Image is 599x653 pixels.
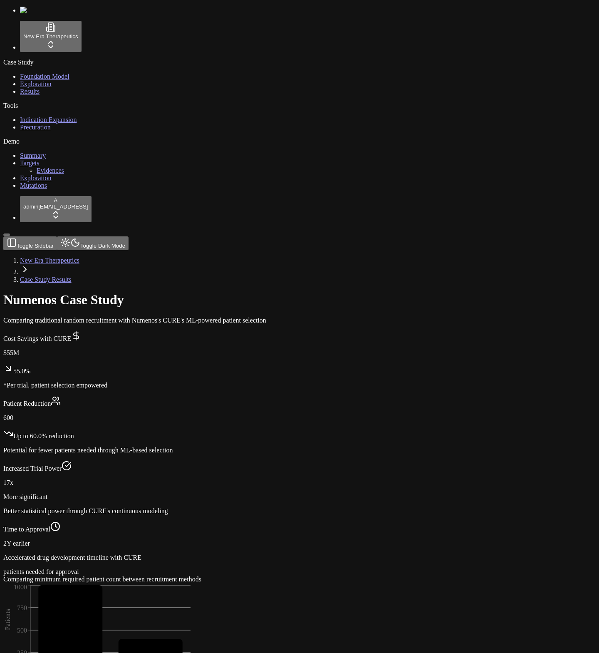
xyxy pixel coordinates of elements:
tspan: 500 [17,627,27,634]
div: Tools [3,102,596,109]
span: A [54,197,57,204]
div: Patient Reduction [3,396,516,407]
p: Potential for fewer patients needed through ML-based selection [3,447,516,454]
tspan: Patients [4,609,11,630]
span: admin [23,204,38,210]
p: $ 55 M [3,349,516,357]
h1: Numenos Case Study [3,292,516,308]
a: Case Study Results [20,276,72,283]
div: Case Study [3,59,596,66]
tspan: 750 [17,604,27,611]
span: Toggle Sidebar [17,243,54,249]
a: Targets [20,159,40,166]
button: Aadmin[EMAIL_ADDRESS] [20,196,92,222]
tspan: 1000 [14,583,27,591]
a: Foundation Model [20,73,69,80]
a: Summary [20,152,46,159]
p: Better statistical power through CURE's continuous modeling [3,507,516,515]
p: 600 [3,414,516,422]
p: Comparing traditional random recruitment with Numenos's CURE's ML-powered patient selection [3,317,516,324]
div: Time to Approval [3,521,516,533]
a: Indication Expansion [20,116,77,123]
nav: breadcrumb [3,257,516,283]
a: Results [20,88,40,95]
p: 17 x [3,479,516,487]
button: New Era Therapeutics [20,21,82,52]
p: 55.0 % [3,363,516,375]
a: Evidences [37,167,64,174]
div: patients needed for approval [3,568,516,576]
div: Increased Trial Power [3,461,516,472]
a: Mutations [20,182,47,189]
button: Toggle Sidebar [3,233,10,236]
a: New Era Therapeutics [20,257,79,264]
a: Exploration [20,80,52,87]
button: Toggle Sidebar [3,236,57,250]
a: Exploration [20,174,52,181]
div: Demo [3,138,596,145]
img: Numenos [20,7,52,14]
div: Comparing minimum required patient count between recruitment methods [3,576,516,583]
p: 2Y earlier [3,540,516,547]
button: Toggle Dark Mode [57,236,129,250]
p: Up to 60.0 % reduction [3,428,516,440]
p: *Per trial, patient selection empowered [3,382,516,389]
span: Toggle Dark Mode [80,243,125,249]
div: Cost Savings with CURE [3,331,516,343]
p: Accelerated drug development timeline with CURE [3,554,516,561]
a: Precuration [20,124,51,131]
p: More significant [3,493,516,501]
span: [EMAIL_ADDRESS] [38,204,88,210]
span: New Era Therapeutics [23,33,78,40]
